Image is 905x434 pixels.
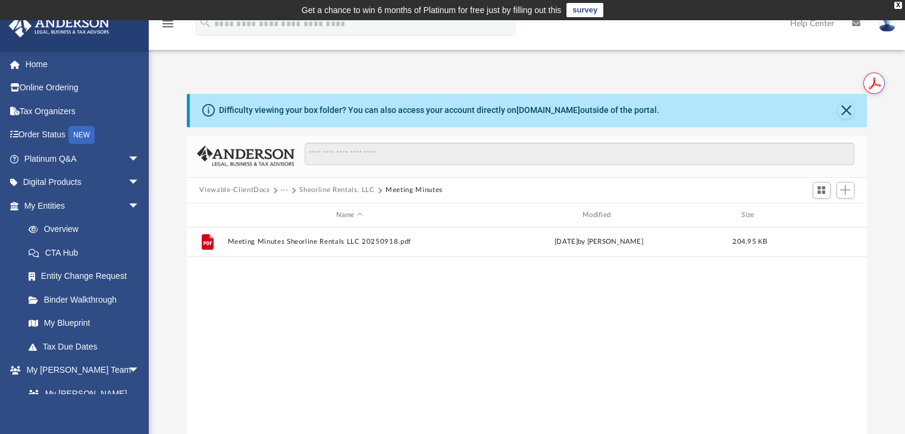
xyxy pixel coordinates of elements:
[8,171,158,194] a: Digital Productsarrow_drop_down
[17,335,158,358] a: Tax Due Dates
[128,358,152,383] span: arrow_drop_down
[68,126,95,144] div: NEW
[281,185,289,196] button: ···
[555,239,578,246] span: [DATE]
[17,218,158,241] a: Overview
[161,17,175,31] i: menu
[299,185,374,196] button: Sheorline Rentals, LLC
[128,147,152,171] span: arrow_drop_down
[386,185,443,196] button: Meeting Minutes
[161,23,175,31] a: menu
[219,104,659,117] div: Difficulty viewing your box folder? You can also access your account directly on outside of the p...
[477,210,721,221] div: Modified
[8,123,158,147] a: Order StatusNEW
[302,3,562,17] div: Get a chance to win 6 months of Platinum for free just by filling out this
[128,171,152,195] span: arrow_drop_down
[838,102,854,119] button: Close
[227,238,471,246] button: Meeting Minutes Sheorline Rentals LLC 20250918.pdf
[305,143,854,165] input: Search files and folders
[8,194,158,218] a: My Entitiesarrow_drop_down
[17,288,158,312] a: Binder Walkthrough
[17,382,146,420] a: My [PERSON_NAME] Team
[199,185,270,196] button: Viewable-ClientDocs
[17,241,158,265] a: CTA Hub
[8,358,152,382] a: My [PERSON_NAME] Teamarrow_drop_down
[8,52,158,76] a: Home
[878,15,896,32] img: User Pic
[8,76,158,100] a: Online Ordering
[516,105,580,115] a: [DOMAIN_NAME]
[8,147,158,171] a: Platinum Q&Aarrow_drop_down
[199,16,212,29] i: search
[726,210,774,221] div: Size
[5,14,113,37] img: Anderson Advisors Platinum Portal
[894,2,902,9] div: close
[128,194,152,218] span: arrow_drop_down
[779,210,862,221] div: id
[227,210,471,221] div: Name
[566,3,603,17] a: survey
[477,237,721,248] div: by [PERSON_NAME]
[17,312,152,335] a: My Blueprint
[837,182,854,199] button: Add
[8,99,158,123] a: Tax Organizers
[813,182,831,199] button: Switch to Grid View
[192,210,221,221] div: id
[732,239,767,246] span: 204.95 KB
[17,265,158,288] a: Entity Change Request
